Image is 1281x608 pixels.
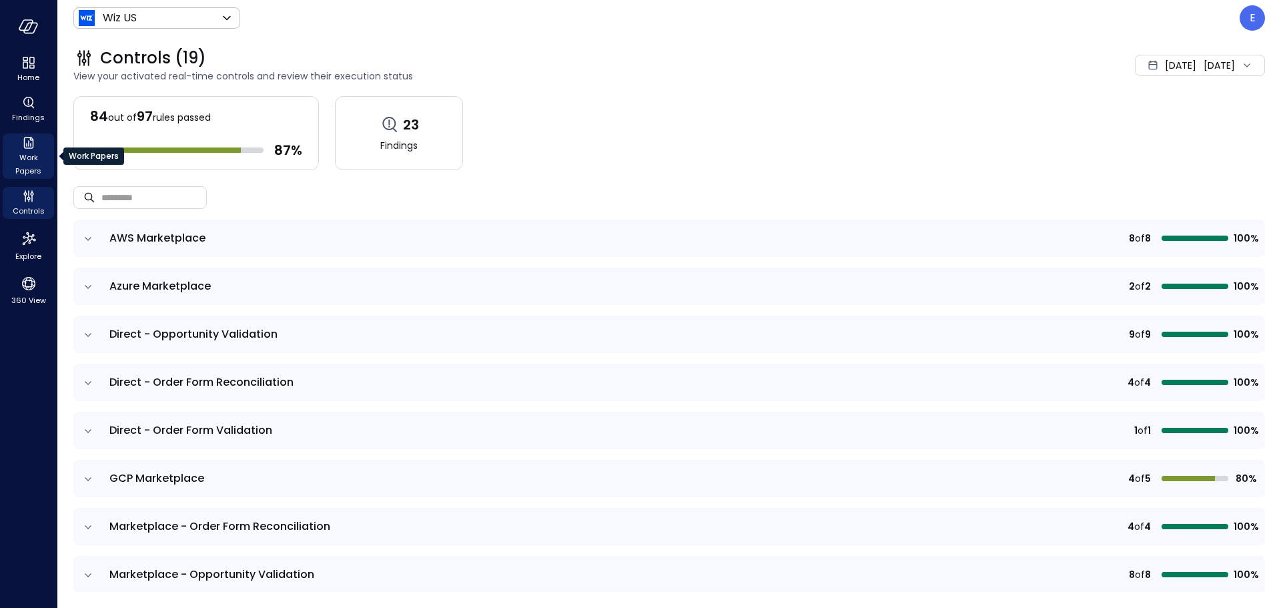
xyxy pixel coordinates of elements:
span: 360 View [11,294,46,307]
span: 8 [1129,231,1135,246]
span: Findings [12,111,45,124]
span: 100% [1234,327,1257,342]
p: E [1250,10,1256,26]
span: of [1138,423,1148,438]
span: 100% [1234,279,1257,294]
span: of [1134,375,1144,390]
span: 100% [1234,231,1257,246]
span: Findings [380,138,418,153]
span: 100% [1234,375,1257,390]
span: 97 [137,107,153,125]
span: 80% [1234,471,1257,486]
button: expand row [81,521,95,534]
div: Work Papers [63,147,124,165]
span: Marketplace - Order Form Reconciliation [109,519,330,534]
div: Home [3,53,54,85]
span: 9 [1145,327,1151,342]
span: View your activated real-time controls and review their execution status [73,69,897,83]
span: 9 [1129,327,1135,342]
span: 4 [1128,375,1134,390]
button: expand row [81,473,95,486]
button: expand row [81,376,95,390]
button: expand row [81,232,95,246]
span: of [1135,327,1145,342]
span: Direct - Order Form Validation [109,422,272,438]
button: expand row [81,569,95,582]
span: 100% [1234,567,1257,582]
span: Controls (19) [100,47,206,69]
div: Explore [3,227,54,264]
span: GCP Marketplace [109,471,204,486]
span: Marketplace - Opportunity Validation [109,567,314,582]
span: [DATE] [1165,58,1196,73]
span: 4 [1144,519,1151,534]
span: of [1134,519,1144,534]
span: 100% [1234,423,1257,438]
span: 8 [1129,567,1135,582]
p: Wiz US [103,10,137,26]
span: out of [108,111,137,124]
div: Controls [3,187,54,219]
span: 4 [1128,519,1134,534]
a: 23Findings [335,96,463,170]
span: Azure Marketplace [109,278,211,294]
span: Direct - Opportunity Validation [109,326,278,342]
span: of [1135,471,1145,486]
span: 1 [1134,423,1138,438]
span: of [1135,279,1145,294]
span: 4 [1144,375,1151,390]
span: 84 [90,107,108,125]
span: 5 [1145,471,1151,486]
span: of [1135,231,1145,246]
span: Explore [15,250,41,263]
span: of [1135,567,1145,582]
span: 1 [1148,423,1151,438]
span: 2 [1145,279,1151,294]
span: Direct - Order Form Reconciliation [109,374,294,390]
span: 4 [1128,471,1135,486]
span: Work Papers [8,151,49,178]
span: 23 [403,116,419,133]
span: AWS Marketplace [109,230,205,246]
button: expand row [81,328,95,342]
span: rules passed [153,111,211,124]
button: expand row [81,280,95,294]
span: 87 % [274,141,302,159]
span: 2 [1129,279,1135,294]
div: Work Papers [3,133,54,179]
div: 360 View [3,272,54,308]
img: Icon [79,10,95,26]
span: 8 [1145,567,1151,582]
span: Home [17,71,39,84]
span: Controls [13,204,45,218]
span: 8 [1145,231,1151,246]
div: Edgar Mansilla [1240,5,1265,31]
div: Findings [3,93,54,125]
span: 100% [1234,519,1257,534]
button: expand row [81,424,95,438]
